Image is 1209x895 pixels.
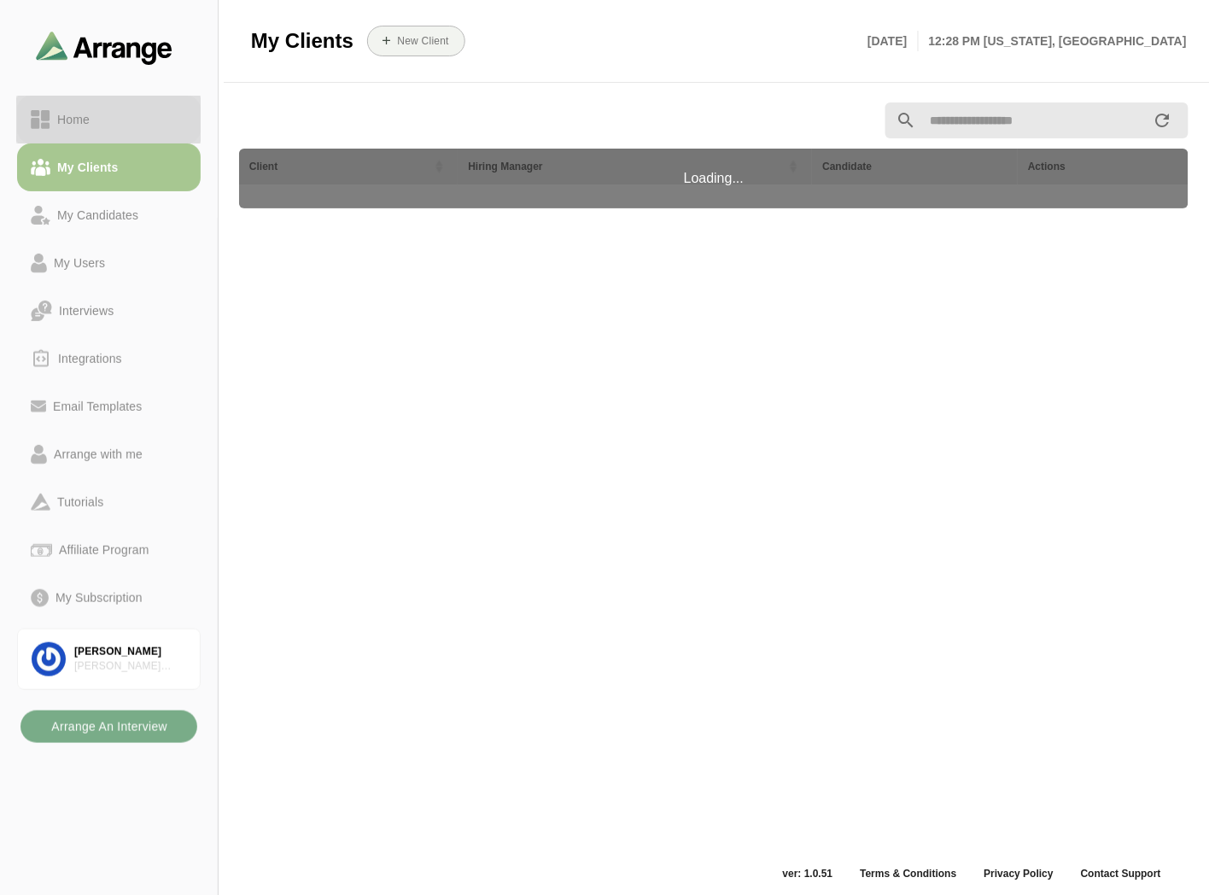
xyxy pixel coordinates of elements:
[17,629,201,690] a: [PERSON_NAME][PERSON_NAME] Associates
[17,383,201,430] a: Email Templates
[49,588,149,608] div: My Subscription
[684,168,744,189] span: Loading...
[1067,867,1175,880] a: Contact Support
[17,239,201,287] a: My Users
[51,348,129,369] div: Integrations
[50,157,125,178] div: My Clients
[36,31,172,64] img: arrangeai-name-small-logo.4d2b8aee.svg
[971,867,1067,880] a: Privacy Policy
[17,96,201,143] a: Home
[74,645,186,659] div: [PERSON_NAME]
[919,31,1187,51] p: 12:28 PM [US_STATE], [GEOGRAPHIC_DATA]
[867,31,918,51] p: [DATE]
[17,191,201,239] a: My Candidates
[251,28,353,54] span: My Clients
[17,335,201,383] a: Integrations
[47,253,112,273] div: My Users
[52,301,120,321] div: Interviews
[17,574,201,622] a: My Subscription
[50,492,110,512] div: Tutorials
[769,867,847,880] span: ver: 1.0.51
[1153,110,1173,131] i: appended action
[20,711,197,743] button: Arrange An Interview
[46,396,149,417] div: Email Templates
[47,444,149,465] div: Arrange with me
[17,526,201,574] a: Affiliate Program
[50,711,167,743] b: Arrange An Interview
[17,143,201,191] a: My Clients
[17,287,201,335] a: Interviews
[17,430,201,478] a: Arrange with me
[50,205,145,225] div: My Candidates
[846,867,970,880] a: Terms & Conditions
[367,26,465,56] button: New Client
[74,659,186,674] div: [PERSON_NAME] Associates
[396,35,448,47] b: New Client
[52,540,155,560] div: Affiliate Program
[50,109,96,130] div: Home
[17,478,201,526] a: Tutorials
